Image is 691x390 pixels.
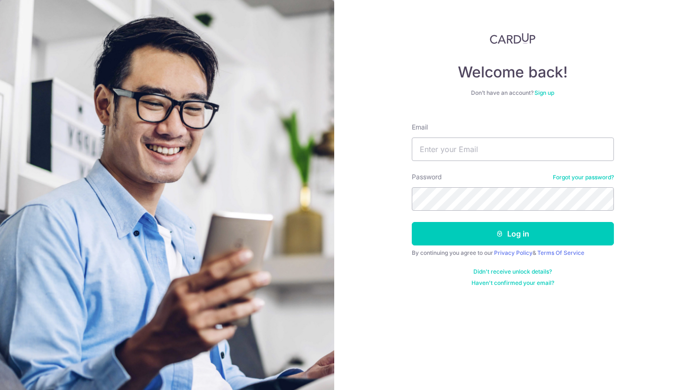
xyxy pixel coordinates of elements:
[412,63,614,82] h4: Welcome back!
[553,174,614,181] a: Forgot your password?
[412,222,614,245] button: Log in
[412,122,428,132] label: Email
[534,89,554,96] a: Sign up
[412,138,614,161] input: Enter your Email
[490,33,536,44] img: CardUp Logo
[471,279,554,287] a: Haven't confirmed your email?
[473,268,552,275] a: Didn't receive unlock details?
[537,249,584,256] a: Terms Of Service
[412,172,442,182] label: Password
[412,249,614,257] div: By continuing you agree to our &
[494,249,533,256] a: Privacy Policy
[412,89,614,97] div: Don’t have an account?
